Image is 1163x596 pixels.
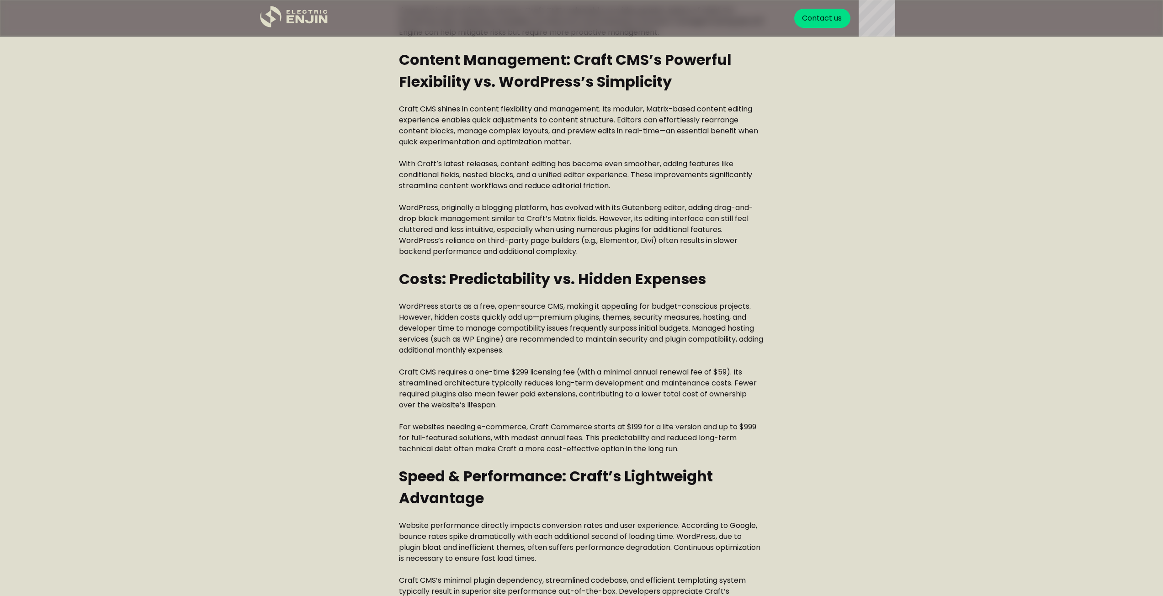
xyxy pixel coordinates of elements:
strong: Costs: Predictability vs. Hidden Expenses [399,269,706,289]
p: Website performance directly impacts conversion rates and user experience. According to Google, b... [399,520,765,564]
p: WordPress starts as a free, open-source CMS, making it appealing for budget-conscious projects. H... [399,301,765,356]
strong: Content Management: Craft CMS’s Powerful Flexibility vs. WordPress’s Simplicity [399,49,732,92]
strong: Speed & Performance: Craft’s Lightweight Advantage [399,466,713,508]
p: With Craft’s latest releases, content editing has become even smoother, adding features like cond... [399,158,765,191]
p: Craft CMS requires a one-time $299 licensing fee (with a minimal annual renewal fee of $59). Its ... [399,367,765,411]
a: Contact us [794,9,850,28]
p: WordPress, originally a blogging platform, has evolved with its Gutenberg editor, adding drag-and... [399,202,765,257]
p: For websites needing e-commerce, Craft Commerce starts at $199 for a lite version and up to $999 ... [399,422,765,454]
p: Craft CMS shines in content flexibility and management. Its modular, Matrix-based content editing... [399,104,765,148]
div: Contact us [802,13,842,24]
a: home [260,6,329,31]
